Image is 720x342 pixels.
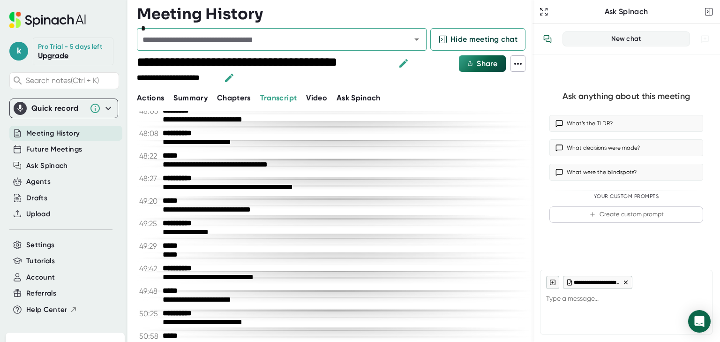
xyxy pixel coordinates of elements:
[306,93,327,102] span: Video
[139,106,160,115] span: 48:03
[139,287,160,296] span: 49:48
[139,264,160,273] span: 49:42
[538,30,557,48] button: View conversation history
[26,304,67,315] span: Help Center
[26,256,55,266] button: Tutorials
[173,93,207,102] span: Summary
[173,92,207,104] button: Summary
[26,240,55,251] button: Settings
[337,93,381,102] span: Ask Spinach
[549,139,703,156] button: What decisions were made?
[26,76,116,85] span: Search notes (Ctrl + K)
[31,104,85,113] div: Quick record
[139,332,160,341] span: 50:58
[139,309,160,318] span: 50:25
[217,92,251,104] button: Chapters
[549,193,703,200] div: Your Custom Prompts
[459,55,506,72] button: Share
[26,176,51,187] button: Agents
[26,193,47,204] button: Drafts
[26,160,68,171] button: Ask Spinach
[549,206,703,223] button: Create custom prompt
[337,92,381,104] button: Ask Spinach
[26,209,50,220] button: Upload
[139,219,160,228] span: 49:25
[139,197,160,205] span: 49:20
[477,59,497,68] span: Share
[537,5,550,18] button: Expand to Ask Spinach page
[14,99,114,118] div: Quick record
[450,34,517,45] span: Hide meeting chat
[26,304,77,315] button: Help Center
[26,288,56,299] button: Referrals
[38,43,102,51] div: Pro Trial - 5 days left
[549,115,703,132] button: What’s the TLDR?
[217,93,251,102] span: Chapters
[688,310,711,333] div: Open Intercom Messenger
[137,92,164,104] button: Actions
[137,93,164,102] span: Actions
[410,33,423,46] button: Open
[26,144,82,155] button: Future Meetings
[702,5,715,18] button: Close conversation sidebar
[569,35,684,43] div: New chat
[550,7,702,16] div: Ask Spinach
[26,272,55,283] button: Account
[139,174,160,183] span: 48:27
[306,92,327,104] button: Video
[139,242,160,251] span: 49:29
[430,28,525,51] button: Hide meeting chat
[38,51,68,60] a: Upgrade
[260,93,297,102] span: Transcript
[9,42,28,61] span: k
[26,128,80,139] button: Meeting History
[549,164,703,181] button: What were the blindspots?
[260,92,297,104] button: Transcript
[139,152,160,160] span: 48:22
[137,5,263,23] h3: Meeting History
[562,91,690,102] div: Ask anything about this meeting
[139,129,160,138] span: 48:08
